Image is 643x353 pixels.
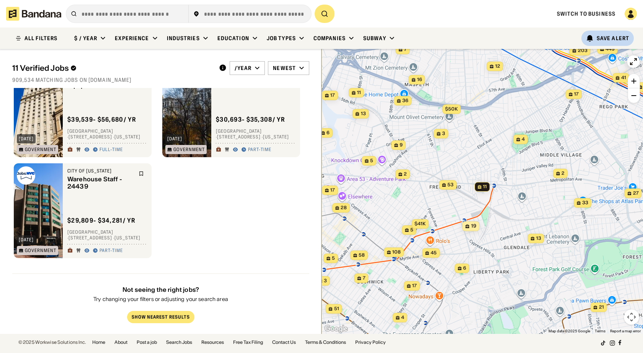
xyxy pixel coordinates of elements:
[323,324,349,334] img: Google
[18,340,86,345] div: © 2025 Workwise Solutions Inc.
[471,223,477,229] span: 19
[114,340,127,345] a: About
[621,75,626,81] span: 41
[548,329,590,333] span: Map data ©2025 Google
[12,88,309,334] div: grid
[17,166,35,185] img: City of New York logo
[536,235,541,242] span: 13
[582,200,588,206] span: 33
[363,275,366,281] span: 7
[216,115,286,124] div: $ 30,693 - $35,308 / yr
[100,248,123,254] div: Part-time
[74,35,97,42] div: $ / year
[25,248,56,253] div: Government
[267,35,296,42] div: Job Types
[326,130,330,136] span: 6
[361,111,366,117] span: 13
[167,137,182,141] div: [DATE]
[363,35,386,42] div: Subway
[431,250,437,256] span: 45
[92,340,105,345] a: Home
[404,46,407,53] span: 7
[167,35,200,42] div: Industries
[400,142,403,148] span: 9
[132,315,189,320] div: Show Nearest Results
[19,137,34,141] div: [DATE]
[578,47,588,54] span: 203
[67,216,136,224] div: $ 29,809 - $34,281 / yr
[417,76,422,83] span: 16
[313,35,346,42] div: Companies
[633,190,639,197] span: 27
[402,98,408,104] span: 36
[415,221,426,226] span: $41k
[19,238,34,242] div: [DATE]
[445,106,458,112] span: $50k
[12,76,309,83] div: 909,534 matching jobs on [DOMAIN_NAME]
[137,340,157,345] a: Post a job
[557,10,615,17] a: Switch to Business
[412,283,417,289] span: 17
[624,309,639,325] button: Map camera controls
[217,35,249,42] div: Education
[201,340,224,345] a: Resources
[67,229,147,241] div: [GEOGRAPHIC_DATA] · [STREET_ADDRESS] · [US_STATE]
[447,182,454,188] span: 53
[12,63,213,73] div: 11 Verified Jobs
[25,147,56,152] div: Government
[67,115,137,124] div: $ 39,539 - $56,680 / yr
[67,128,147,140] div: [GEOGRAPHIC_DATA] · [STREET_ADDRESS] · [US_STATE]
[561,170,565,177] span: 2
[235,65,252,72] div: /year
[404,171,407,177] span: 2
[357,89,361,96] span: 11
[392,249,401,255] span: 108
[6,7,61,21] img: Bandana logotype
[597,35,629,42] div: Save Alert
[93,286,228,293] div: Not seeing the right jobs?
[233,340,263,345] a: Free Tax Filing
[595,329,605,333] a: Terms (opens in new tab)
[463,265,466,272] span: 6
[166,340,192,345] a: Search Jobs
[93,297,228,302] div: Try changing your filters or adjusting your search area
[334,306,339,312] span: 51
[599,304,604,311] span: 21
[355,340,386,345] a: Privacy Policy
[115,35,149,42] div: Experience
[574,91,579,98] span: 17
[330,187,335,194] span: 17
[332,255,335,262] span: 5
[401,314,404,321] span: 4
[305,340,346,345] a: Terms & Conditions
[522,136,525,143] span: 4
[67,176,134,190] div: Warehouse Staff - 24439
[605,46,615,52] span: 449
[495,63,500,70] span: 12
[24,36,57,41] div: ALL FILTERS
[341,205,347,211] span: 28
[483,184,487,190] span: 11
[100,147,123,153] div: Full-time
[324,278,327,284] span: 3
[323,324,349,334] a: Open this area in Google Maps (opens a new window)
[173,147,205,152] div: Government
[272,340,296,345] a: Contact Us
[410,227,413,233] span: 5
[359,252,365,259] span: 58
[216,128,295,140] div: [GEOGRAPHIC_DATA] · [STREET_ADDRESS] · [US_STATE]
[330,92,335,99] span: 17
[67,168,134,174] div: City of [US_STATE]
[273,65,296,72] div: Newest
[610,329,641,333] a: Report a map error
[248,147,271,153] div: Part-time
[442,130,445,137] span: 3
[370,158,373,164] span: 5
